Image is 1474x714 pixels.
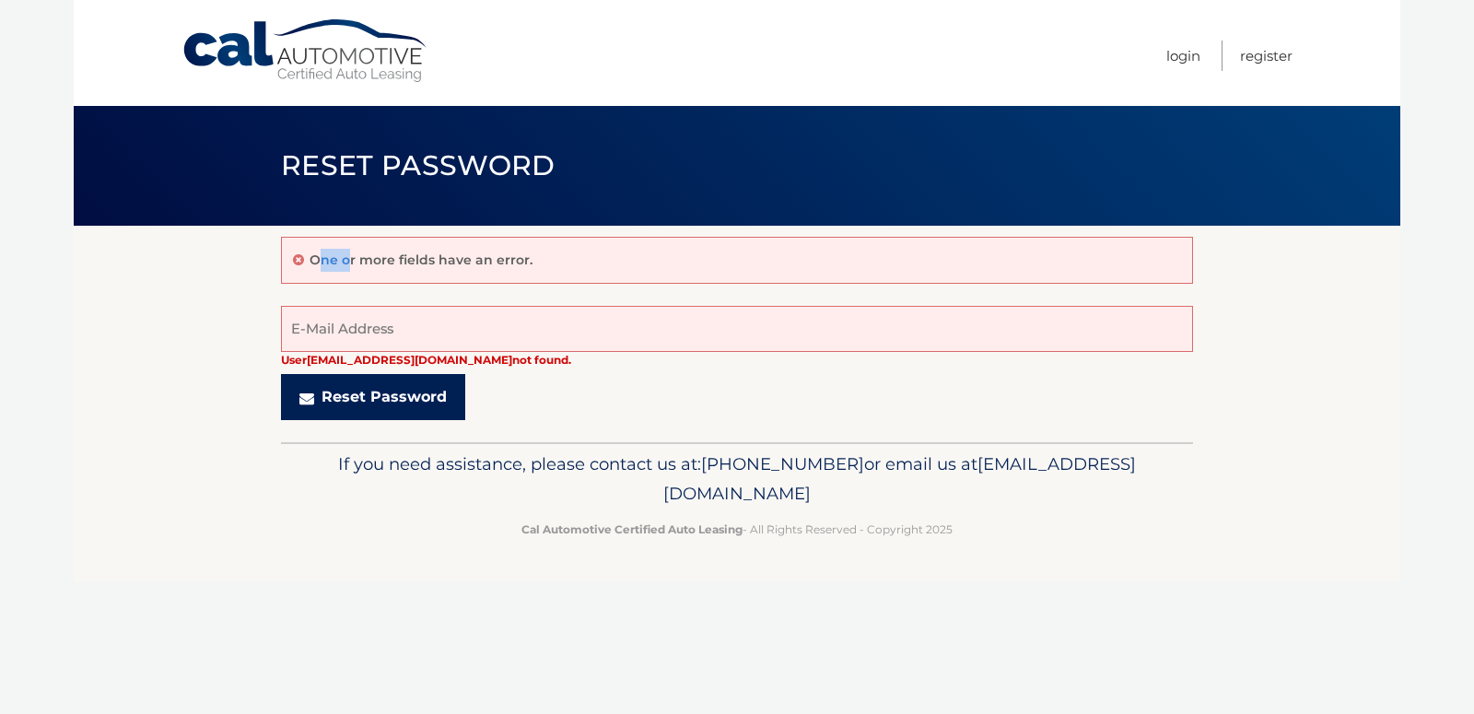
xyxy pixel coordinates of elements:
span: [PHONE_NUMBER] [701,453,864,474]
a: Cal Automotive [181,18,430,84]
span: [EMAIL_ADDRESS][DOMAIN_NAME] [663,453,1136,504]
p: One or more fields have an error. [310,252,532,268]
p: - All Rights Reserved - Copyright 2025 [293,520,1181,539]
strong: User [EMAIL_ADDRESS][DOMAIN_NAME] not found. [281,353,571,367]
strong: Cal Automotive Certified Auto Leasing [521,522,743,536]
span: Reset Password [281,148,555,182]
a: Login [1166,41,1200,71]
button: Reset Password [281,374,465,420]
input: E-Mail Address [281,306,1193,352]
p: If you need assistance, please contact us at: or email us at [293,450,1181,509]
a: Register [1240,41,1293,71]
